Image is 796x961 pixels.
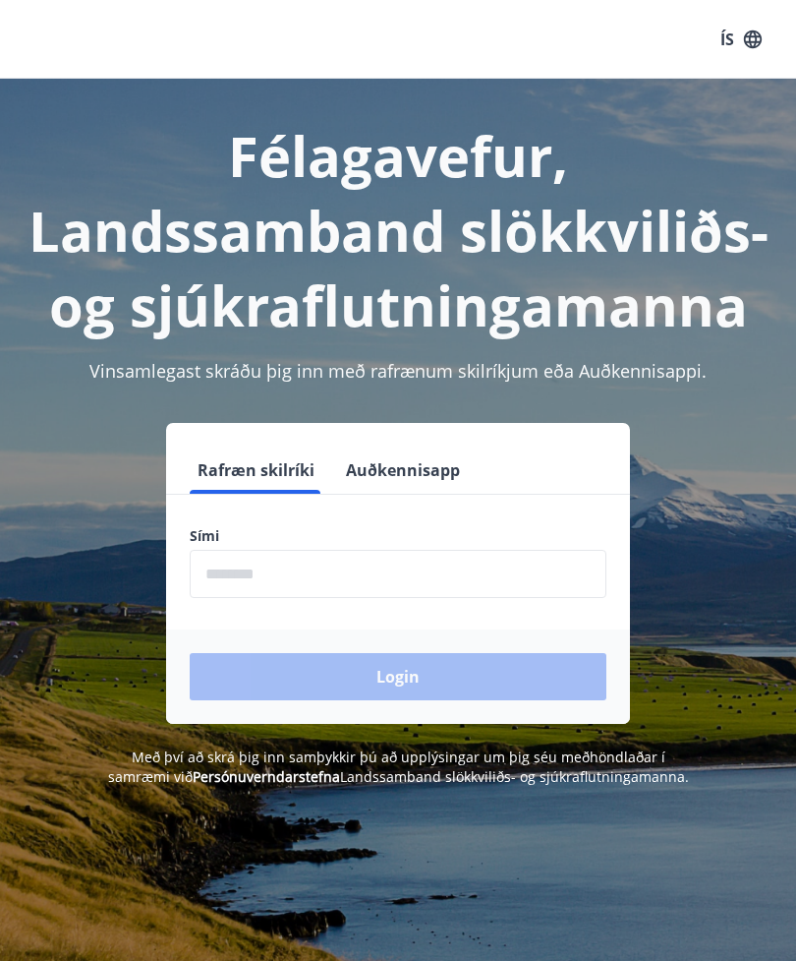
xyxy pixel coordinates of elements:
[24,118,772,342] h1: Félagavefur, Landssamband slökkviliðs- og sjúkraflutningamanna
[89,359,707,383] span: Vinsamlegast skráðu þig inn með rafrænum skilríkjum eða Auðkennisappi.
[710,22,772,57] button: ÍS
[108,748,689,786] span: Með því að skrá þig inn samþykkir þú að upplýsingar um þig séu meðhöndlaðar í samræmi við Landssa...
[193,767,340,786] a: Persónuverndarstefna
[190,447,322,494] button: Rafræn skilríki
[190,526,606,546] label: Sími
[338,447,468,494] button: Auðkennisapp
